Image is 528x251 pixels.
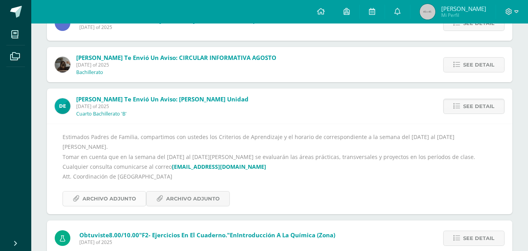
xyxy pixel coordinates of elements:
[63,132,497,206] div: Estimados Padres de Familia, compartimos con ustedes los Criterios de Aprendizaje y el horario de...
[82,191,136,206] span: Archivo Adjunto
[63,191,146,206] a: Archivo Adjunto
[76,103,249,110] span: [DATE] of 2025
[463,231,494,246] span: See detail
[463,99,494,114] span: See detail
[109,231,139,239] span: 8.00/10.00
[76,111,127,117] p: Cuarto Bachillerato 'B'
[76,95,249,103] span: [PERSON_NAME] te envió un aviso: [PERSON_NAME] Unidad
[79,231,335,239] span: Obtuviste en
[79,24,314,31] span: [DATE] of 2025
[463,58,494,72] span: See detail
[79,239,335,246] span: [DATE] of 2025
[441,5,486,13] span: [PERSON_NAME]
[237,231,335,239] span: Introducción a la Química (Zona)
[146,191,230,206] a: Archivo Adjunto
[76,61,276,68] span: [DATE] of 2025
[172,163,266,170] a: [EMAIL_ADDRESS][DOMAIN_NAME]
[55,98,70,114] img: 9fa0c54c0c68d676f2f0303209928c54.png
[420,4,435,20] img: 45x45
[441,12,486,18] span: Mi Perfil
[55,57,70,72] img: 225096a26acfc1687bffe5cda17b4a42.png
[166,191,220,206] span: Archivo Adjunto
[76,54,276,61] span: [PERSON_NAME] te envió un aviso: CIRCULAR INFORMATIVA AGOSTO
[76,69,103,76] p: Bachillerato
[139,231,230,239] span: "F2- Ejercicios en el cuaderno."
